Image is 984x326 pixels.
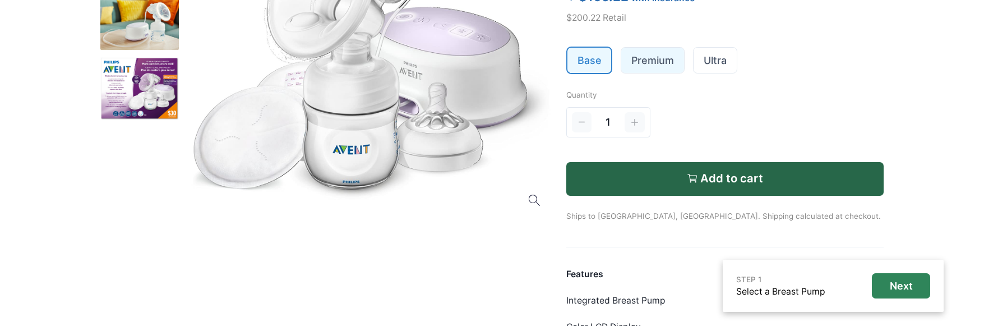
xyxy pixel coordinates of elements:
[736,286,825,297] a: Select a Breast Pump
[606,115,611,130] span: 1
[566,89,884,100] p: Quantity
[566,162,884,196] button: Add to cart
[700,172,763,185] p: Add to cart
[567,48,612,73] a: Base
[566,196,884,222] p: Ships to [GEOGRAPHIC_DATA], [GEOGRAPHIC_DATA]. Shipping calculated at checkout.
[736,274,825,285] p: STEP 1
[621,48,684,73] a: Premium
[100,57,179,120] img: p8xktdatc5qvihr1wisn7n0qpc5j
[566,269,603,279] strong: Features
[625,112,645,132] button: Increment
[872,273,930,299] button: Next
[890,280,913,292] p: Next
[572,112,592,132] button: Decrement
[566,11,884,25] p: $200.22 Retail
[694,48,737,73] a: Ultra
